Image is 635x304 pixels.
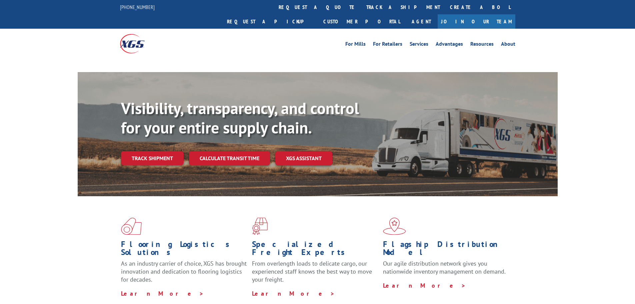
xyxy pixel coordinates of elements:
[121,218,142,235] img: xgs-icon-total-supply-chain-intelligence-red
[436,41,463,49] a: Advantages
[383,260,506,275] span: Our agile distribution network gives you nationwide inventory management on demand.
[252,260,378,289] p: From overlength loads to delicate cargo, our experienced staff knows the best way to move your fr...
[345,41,366,49] a: For Mills
[222,14,318,29] a: Request a pickup
[121,151,184,165] a: Track shipment
[121,290,204,297] a: Learn More >
[121,240,247,260] h1: Flooring Logistics Solutions
[383,240,509,260] h1: Flagship Distribution Model
[405,14,438,29] a: Agent
[438,14,515,29] a: Join Our Team
[501,41,515,49] a: About
[383,282,466,289] a: Learn More >
[189,151,270,166] a: Calculate transit time
[252,240,378,260] h1: Specialized Freight Experts
[383,218,406,235] img: xgs-icon-flagship-distribution-model-red
[373,41,402,49] a: For Retailers
[121,98,359,138] b: Visibility, transparency, and control for your entire supply chain.
[252,218,268,235] img: xgs-icon-focused-on-flooring-red
[252,290,335,297] a: Learn More >
[318,14,405,29] a: Customer Portal
[410,41,428,49] a: Services
[121,260,247,283] span: As an industry carrier of choice, XGS has brought innovation and dedication to flooring logistics...
[470,41,494,49] a: Resources
[275,151,332,166] a: XGS ASSISTANT
[120,4,155,10] a: [PHONE_NUMBER]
